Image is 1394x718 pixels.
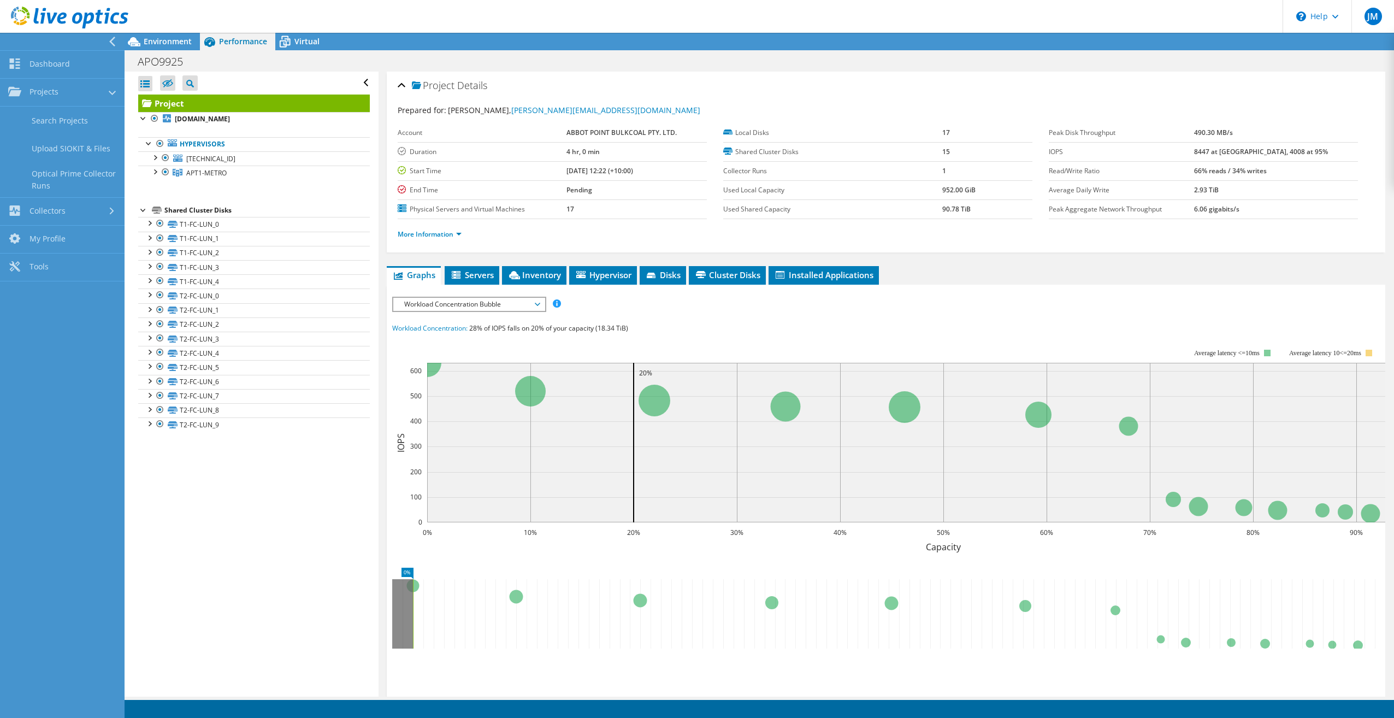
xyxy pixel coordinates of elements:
text: Capacity [926,541,961,553]
a: T2-FC-LUN_4 [138,346,370,360]
b: 17 [942,128,950,137]
b: ABBOT POINT BULKCOAL PTY. LTD. [566,128,677,137]
a: [TECHNICAL_ID] [138,151,370,166]
b: 6.06 gigabits/s [1194,204,1239,214]
text: 30% [730,528,743,537]
label: Collector Runs [723,166,942,176]
label: Used Shared Capacity [723,204,942,215]
b: 952.00 GiB [942,185,976,195]
span: Project [412,80,454,91]
tspan: Average latency <=10ms [1194,349,1260,357]
b: 4 hr, 0 min [566,147,600,156]
a: T1-FC-LUN_3 [138,260,370,274]
a: T2-FC-LUN_2 [138,317,370,332]
text: 40% [834,528,847,537]
label: Peak Aggregate Network Throughput [1049,204,1194,215]
label: IOPS [1049,146,1194,157]
a: T2-FC-LUN_5 [138,360,370,374]
span: Workload Concentration: [392,323,468,333]
text: 20% [627,528,640,537]
a: T1-FC-LUN_4 [138,274,370,289]
b: 8447 at [GEOGRAPHIC_DATA], 4008 at 95% [1194,147,1328,156]
span: APT1-METRO [186,168,227,178]
a: T2-FC-LUN_6 [138,375,370,389]
a: Project [138,95,370,112]
b: [DOMAIN_NAME] [175,114,230,123]
text: IOPS [395,433,407,452]
a: More Information [398,229,462,239]
b: 15 [942,147,950,156]
a: [PERSON_NAME][EMAIL_ADDRESS][DOMAIN_NAME] [511,105,700,115]
a: T2-FC-LUN_9 [138,417,370,432]
label: Duration [398,146,566,157]
b: 17 [566,204,574,214]
text: 300 [410,442,422,451]
div: Shared Cluster Disks [164,204,370,217]
a: T2-FC-LUN_3 [138,332,370,346]
svg: \n [1296,11,1306,21]
b: Pending [566,185,592,195]
a: T1-FC-LUN_1 [138,232,370,246]
b: 90.78 TiB [942,204,971,214]
text: 200 [410,467,422,476]
label: Peak Disk Throughput [1049,127,1194,138]
a: T2-FC-LUN_8 [138,403,370,417]
span: Graphs [392,269,435,280]
span: Servers [450,269,494,280]
label: Shared Cluster Disks [723,146,942,157]
label: Start Time [398,166,566,176]
label: Read/Write Ratio [1049,166,1194,176]
h1: APO9925 [133,56,200,68]
span: Environment [144,36,192,46]
text: 100 [410,492,422,502]
b: [DATE] 12:22 (+10:00) [566,166,633,175]
span: JM [1365,8,1382,25]
text: 0% [422,528,432,537]
a: Hypervisors [138,137,370,151]
span: Inventory [507,269,561,280]
a: APT1-METRO [138,166,370,180]
span: [PERSON_NAME], [448,105,700,115]
text: 400 [410,416,422,426]
span: Disks [645,269,681,280]
span: 28% of IOPS falls on 20% of your capacity (18.34 TiB) [469,323,628,333]
span: Performance [219,36,267,46]
label: Account [398,127,566,138]
text: 10% [524,528,537,537]
label: Local Disks [723,127,942,138]
span: Details [457,79,487,92]
text: 80% [1247,528,1260,537]
label: Physical Servers and Virtual Machines [398,204,566,215]
a: T1-FC-LUN_0 [138,217,370,231]
span: Virtual [294,36,320,46]
span: Installed Applications [774,269,873,280]
label: End Time [398,185,566,196]
text: 20% [639,368,652,378]
b: 1 [942,166,946,175]
text: 50% [937,528,950,537]
span: [TECHNICAL_ID] [186,154,235,163]
label: Prepared for: [398,105,446,115]
span: Hypervisor [575,269,631,280]
b: 490.30 MB/s [1194,128,1233,137]
b: 66% reads / 34% writes [1194,166,1267,175]
span: Workload Concentration Bubble [399,298,539,311]
text: 60% [1040,528,1053,537]
label: Used Local Capacity [723,185,942,196]
text: 70% [1143,528,1156,537]
b: 2.93 TiB [1194,185,1219,195]
tspan: Average latency 10<=20ms [1289,349,1361,357]
a: T2-FC-LUN_0 [138,289,370,303]
a: T2-FC-LUN_7 [138,389,370,403]
label: Average Daily Write [1049,185,1194,196]
a: T2-FC-LUN_1 [138,303,370,317]
text: 500 [410,391,422,401]
text: 600 [410,366,422,375]
a: [DOMAIN_NAME] [138,112,370,126]
a: T1-FC-LUN_2 [138,246,370,260]
text: 90% [1350,528,1363,537]
text: 0 [418,517,422,527]
span: Cluster Disks [694,269,760,280]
